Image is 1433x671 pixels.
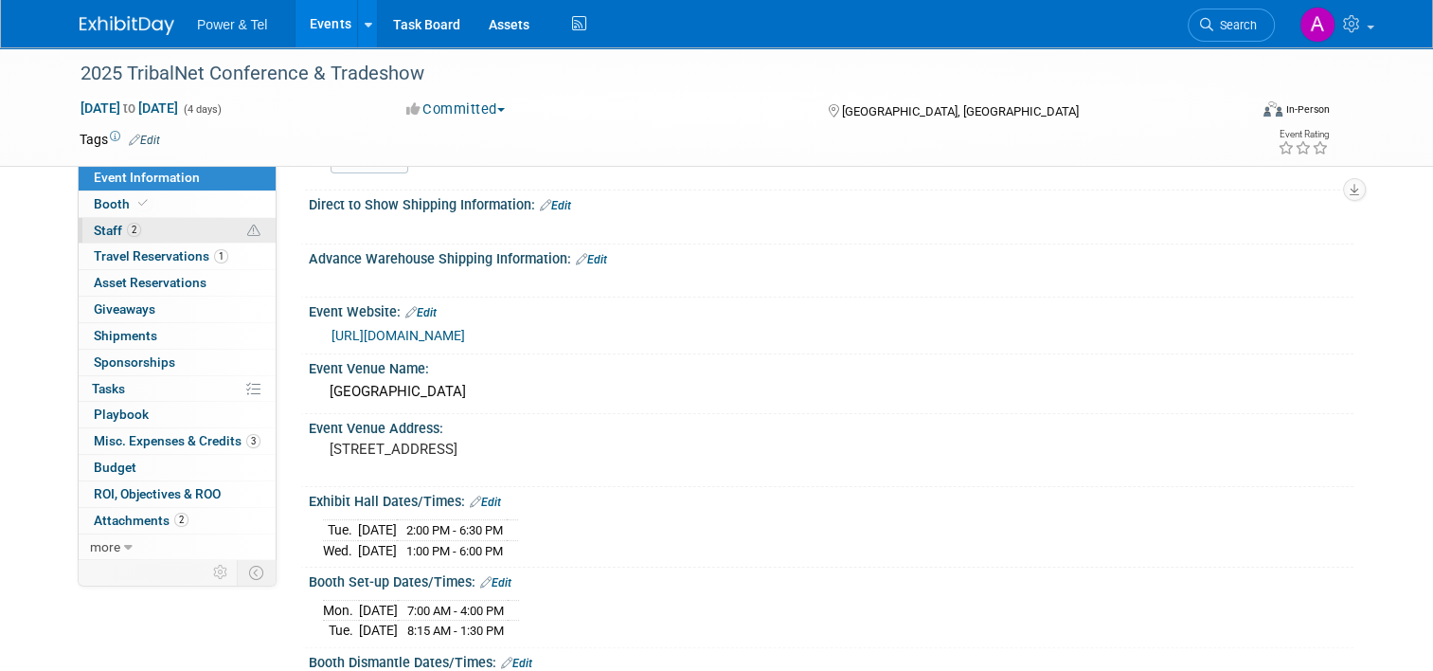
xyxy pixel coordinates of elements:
[1278,130,1329,139] div: Event Rating
[79,218,276,244] a: Staff2
[1299,7,1335,43] img: Alina Dorion
[842,104,1079,118] span: [GEOGRAPHIC_DATA], [GEOGRAPHIC_DATA]
[359,600,398,621] td: [DATE]
[323,377,1339,407] div: [GEOGRAPHIC_DATA]
[79,323,276,349] a: Shipments
[214,249,228,263] span: 1
[182,103,222,116] span: (4 days)
[540,199,571,212] a: Edit
[90,539,120,554] span: more
[400,100,512,119] button: Committed
[1213,18,1257,32] span: Search
[94,460,136,475] span: Budget
[309,245,1353,269] div: Advance Warehouse Shipping Information:
[309,414,1353,438] div: Event Venue Address:
[309,190,1353,215] div: Direct to Show Shipping Information:
[92,381,125,396] span: Tasks
[1263,101,1282,117] img: Format-Inperson.png
[331,328,465,343] a: [URL][DOMAIN_NAME]
[1145,99,1330,127] div: Event Format
[94,328,157,343] span: Shipments
[406,523,503,537] span: 2:00 PM - 6:30 PM
[309,568,1353,592] div: Booth Set-up Dates/Times:
[407,624,504,638] span: 8:15 AM - 1:30 PM
[330,441,724,458] pre: [STREET_ADDRESS]
[138,198,148,209] i: Booth reservation complete
[79,165,276,190] a: Event Information
[323,600,359,621] td: Mon.
[323,540,358,560] td: Wed.
[94,433,260,448] span: Misc. Expenses & Credits
[358,540,397,560] td: [DATE]
[80,130,160,149] td: Tags
[79,428,276,454] a: Misc. Expenses & Credits3
[94,170,200,185] span: Event Information
[576,253,607,266] a: Edit
[174,513,188,527] span: 2
[407,604,504,618] span: 7:00 AM - 4:00 PM
[309,354,1353,378] div: Event Venue Name:
[359,621,398,641] td: [DATE]
[94,513,188,528] span: Attachments
[405,306,437,319] a: Edit
[79,376,276,402] a: Tasks
[94,301,155,317] span: Giveaways
[1188,9,1275,42] a: Search
[323,519,358,540] td: Tue.
[470,496,501,509] a: Edit
[94,248,228,263] span: Travel Reservations
[246,434,260,448] span: 3
[79,508,276,534] a: Attachments2
[79,270,276,296] a: Asset Reservations
[309,487,1353,512] div: Exhibit Hall Dates/Times:
[501,657,532,670] a: Edit
[79,481,276,507] a: ROI, Objectives & ROO
[80,16,174,35] img: ExhibitDay
[79,244,276,269] a: Travel Reservations1
[79,535,276,560] a: more
[197,17,267,32] span: Power & Tel
[1285,102,1330,117] div: In-Person
[79,402,276,427] a: Playbook
[358,519,397,540] td: [DATE]
[79,455,276,481] a: Budget
[323,621,359,641] td: Tue.
[309,298,1353,322] div: Event Website:
[94,223,141,238] span: Staff
[79,297,276,322] a: Giveaways
[406,544,503,558] span: 1:00 PM - 6:00 PM
[129,134,160,147] a: Edit
[247,223,260,240] span: Potential Scheduling Conflict -- at least one attendee is tagged in another overlapping event.
[80,100,179,117] span: [DATE] [DATE]
[79,350,276,375] a: Sponsorships
[79,191,276,217] a: Booth
[94,196,152,211] span: Booth
[127,223,141,237] span: 2
[94,354,175,370] span: Sponsorships
[238,560,277,585] td: Toggle Event Tabs
[94,275,206,290] span: Asset Reservations
[120,100,138,116] span: to
[94,486,221,501] span: ROI, Objectives & ROO
[94,407,149,422] span: Playbook
[480,576,511,589] a: Edit
[205,560,238,585] td: Personalize Event Tab Strip
[74,57,1224,91] div: 2025 TribalNet Conference & Tradeshow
